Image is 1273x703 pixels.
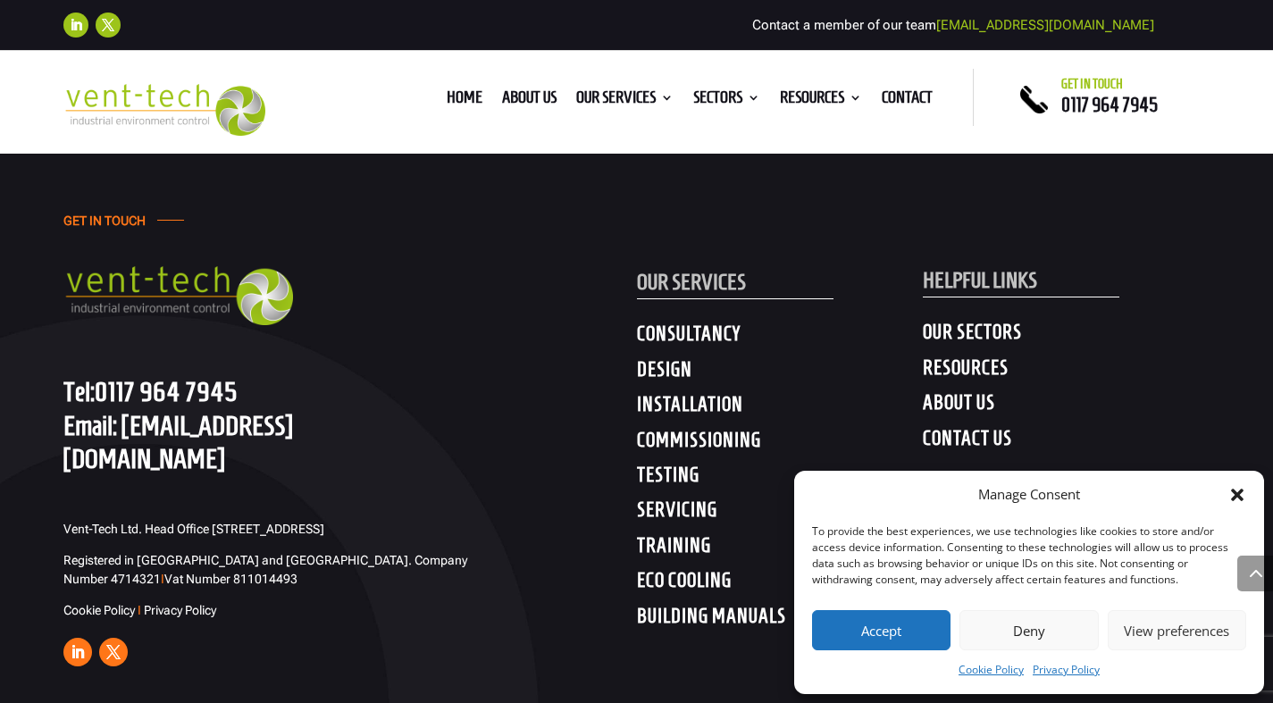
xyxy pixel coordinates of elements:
h4: BUILDING MANUALS [637,604,924,636]
h4: TRAINING [637,533,924,565]
span: Email: [63,410,117,440]
span: Registered in [GEOGRAPHIC_DATA] and [GEOGRAPHIC_DATA]. Company Number 4714321 Vat Number 811014493 [63,553,467,586]
a: Follow on LinkedIn [63,13,88,38]
a: Follow on X [99,638,128,666]
div: Manage Consent [978,484,1080,506]
span: Vent-Tech Ltd. Head Office [STREET_ADDRESS] [63,522,324,536]
h4: CONSULTANCY [637,322,924,354]
a: Tel:0117 964 7945 [63,376,238,406]
h4: INSTALLATION [637,392,924,424]
a: Home [447,91,482,111]
a: Sectors [693,91,760,111]
a: Cookie Policy [959,659,1024,681]
a: Follow on X [96,13,121,38]
div: Close dialog [1228,486,1246,504]
div: To provide the best experiences, we use technologies like cookies to store and/or access device i... [812,523,1244,588]
a: [EMAIL_ADDRESS][DOMAIN_NAME] [936,17,1154,33]
h4: GET IN TOUCH [63,213,146,238]
a: About us [502,91,557,111]
a: Resources [780,91,862,111]
span: I [138,603,141,617]
a: Follow on LinkedIn [63,638,92,666]
span: I [161,572,164,586]
span: HELPFUL LINKS [923,268,1037,292]
button: Deny [959,610,1098,650]
button: Accept [812,610,951,650]
a: [EMAIL_ADDRESS][DOMAIN_NAME] [63,410,293,473]
h4: COMMISSIONING [637,428,924,460]
a: Privacy Policy [144,603,216,617]
a: Privacy Policy [1033,659,1100,681]
button: View preferences [1108,610,1246,650]
span: Tel: [63,376,95,406]
h4: TESTING [637,463,924,495]
a: Contact [882,91,933,111]
h4: DESIGN [637,357,924,389]
span: Contact a member of our team [752,17,1154,33]
h4: RESOURCES [923,356,1210,388]
a: 0117 964 7945 [1061,94,1158,115]
a: Cookie Policy [63,603,135,617]
h4: OUR SECTORS [923,320,1210,352]
a: Our Services [576,91,674,111]
h4: SERVICING [637,498,924,530]
img: 2023-09-27T08_35_16.549ZVENT-TECH---Clear-background [63,84,265,136]
h4: ABOUT US [923,390,1210,423]
h4: ECO COOLING [637,568,924,600]
h4: CONTACT US [923,426,1210,458]
span: Get in touch [1061,77,1123,91]
span: OUR SERVICES [637,270,746,294]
